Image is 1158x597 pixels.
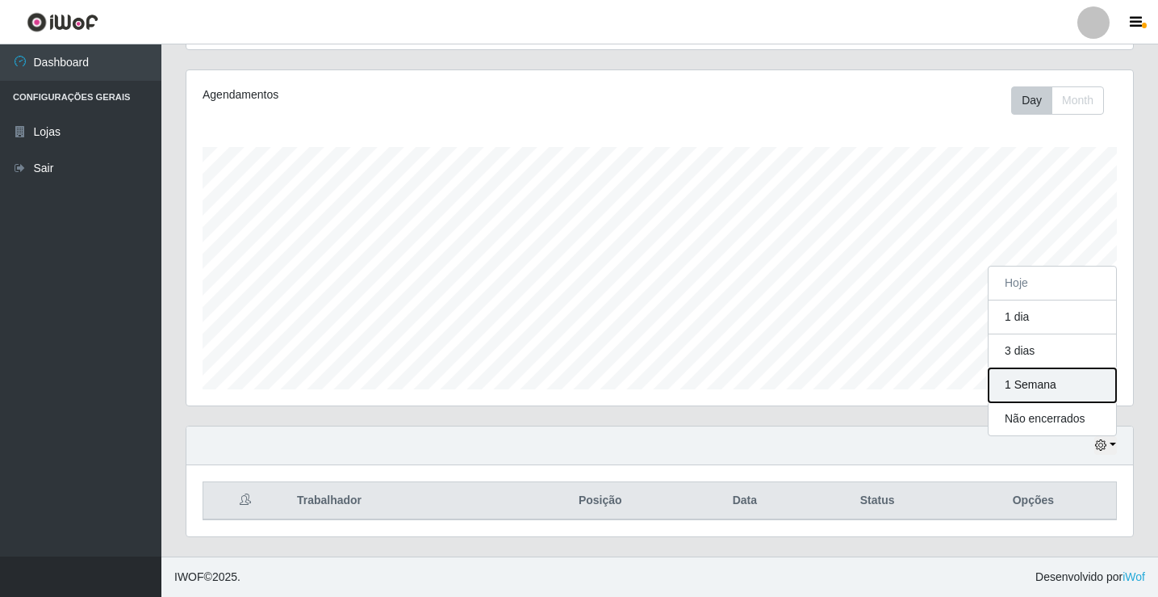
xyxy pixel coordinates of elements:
button: 3 dias [989,334,1116,368]
th: Posição [515,482,685,520]
div: First group [1011,86,1104,115]
button: 1 dia [989,301,1116,334]
th: Trabalhador [287,482,515,520]
button: Não encerrados [989,402,1116,435]
th: Status [805,482,951,520]
button: 1 Semana [989,368,1116,402]
button: Hoje [989,267,1116,301]
th: Opções [951,482,1117,520]
span: © 2025 . [174,569,240,586]
span: Desenvolvido por [1035,569,1145,586]
span: IWOF [174,570,204,583]
div: Agendamentos [203,86,570,103]
img: CoreUI Logo [27,12,98,32]
button: Month [1051,86,1104,115]
div: Toolbar with button groups [1011,86,1117,115]
th: Data [685,482,804,520]
a: iWof [1122,570,1145,583]
button: Day [1011,86,1052,115]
